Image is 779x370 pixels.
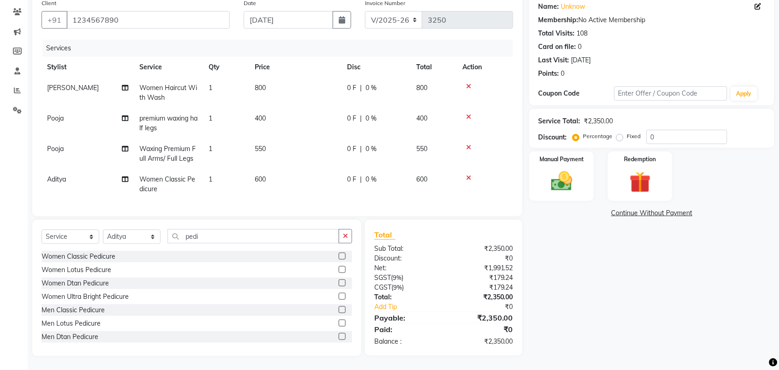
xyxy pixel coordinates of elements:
[367,254,444,263] div: Discount:
[571,55,591,65] div: [DATE]
[42,305,105,315] div: Men Classic Pedicure
[374,283,391,291] span: CGST
[209,145,212,153] span: 1
[584,116,613,126] div: ₹2,350.00
[347,175,356,184] span: 0 F
[249,57,342,78] th: Price
[539,116,581,126] div: Service Total:
[139,145,196,163] span: Waxing Premium Full Arms/ Full Legs
[539,2,559,12] div: Name:
[42,319,101,328] div: Men Lotus Pedicure
[42,252,115,261] div: Women Classic Pedicure
[360,175,362,184] span: |
[583,132,613,140] label: Percentage
[47,175,66,183] span: Aditya
[539,15,765,25] div: No Active Membership
[42,11,67,29] button: +91
[443,337,520,346] div: ₹2,350.00
[393,284,402,291] span: 9%
[539,42,576,52] div: Card on file:
[416,175,427,183] span: 600
[624,155,656,164] label: Redemption
[416,114,427,122] span: 400
[614,86,727,101] input: Enter Offer / Coupon Code
[255,175,266,183] span: 600
[627,132,641,140] label: Fixed
[134,57,203,78] th: Service
[367,292,444,302] div: Total:
[561,2,586,12] a: Unknow
[623,169,658,195] img: _gift.svg
[42,279,109,288] div: Women Dtan Pedicure
[42,57,134,78] th: Stylist
[539,55,569,65] div: Last Visit:
[255,84,266,92] span: 800
[539,15,579,25] div: Membership:
[367,273,444,283] div: ( )
[255,145,266,153] span: 550
[539,29,575,38] div: Total Visits:
[443,263,520,273] div: ₹1,991.52
[42,265,111,275] div: Women Lotus Pedicure
[561,69,565,79] div: 0
[42,332,98,342] div: Men Dtan Pedicure
[66,11,230,29] input: Search by Name/Mobile/Email/Code
[139,175,195,193] span: Women Classic Pedicure
[443,312,520,323] div: ₹2,350.00
[209,84,212,92] span: 1
[539,89,614,98] div: Coupon Code
[367,283,444,292] div: ( )
[47,145,64,153] span: Pooja
[374,273,391,282] span: SGST
[443,244,520,254] div: ₹2,350.00
[47,114,64,122] span: Pooja
[374,230,395,240] span: Total
[367,263,444,273] div: Net:
[42,292,129,302] div: Women Ultra Bright Pedicure
[139,114,198,132] span: premium waxing half legs
[203,57,249,78] th: Qty
[539,155,584,164] label: Manual Payment
[367,302,456,312] a: Add Tip
[47,84,99,92] span: [PERSON_NAME]
[360,83,362,93] span: |
[367,337,444,346] div: Balance :
[366,83,377,93] span: 0 %
[577,29,588,38] div: 108
[531,208,773,218] a: Continue Without Payment
[457,57,513,78] th: Action
[366,114,377,123] span: 0 %
[168,229,339,243] input: Search or Scan
[539,133,567,142] div: Discount:
[443,292,520,302] div: ₹2,350.00
[367,312,444,323] div: Payable:
[139,84,197,102] span: Women Haircut With Wash
[578,42,582,52] div: 0
[366,144,377,154] span: 0 %
[367,244,444,254] div: Sub Total:
[347,144,356,154] span: 0 F
[347,114,356,123] span: 0 F
[347,83,356,93] span: 0 F
[367,324,444,335] div: Paid:
[443,254,520,263] div: ₹0
[539,69,559,79] div: Points:
[42,40,520,57] div: Services
[393,274,401,281] span: 9%
[209,175,212,183] span: 1
[209,114,212,122] span: 1
[255,114,266,122] span: 400
[731,87,757,101] button: Apply
[411,57,457,78] th: Total
[360,144,362,154] span: |
[416,84,427,92] span: 800
[360,114,362,123] span: |
[443,324,520,335] div: ₹0
[456,302,520,312] div: ₹0
[342,57,411,78] th: Disc
[366,175,377,184] span: 0 %
[416,145,427,153] span: 550
[443,283,520,292] div: ₹179.24
[545,169,579,194] img: _cash.svg
[443,273,520,283] div: ₹179.24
